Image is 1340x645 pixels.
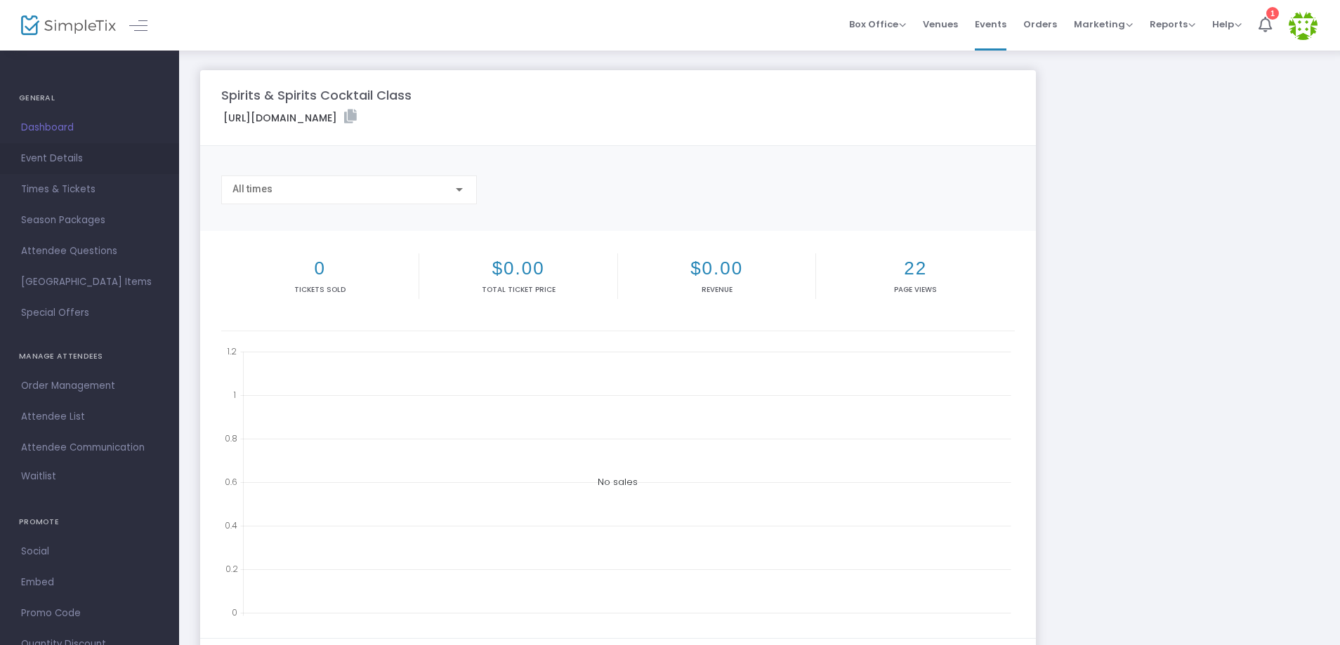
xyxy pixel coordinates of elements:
span: Box Office [849,18,906,31]
span: Special Offers [21,304,158,322]
p: Page Views [819,284,1011,295]
span: Embed [21,573,158,592]
span: Order Management [21,377,158,395]
div: 1 [1266,7,1279,20]
div: No sales [221,342,1015,623]
span: Event Details [21,149,158,168]
h2: $0.00 [422,258,614,279]
p: Revenue [621,284,813,295]
h4: MANAGE ATTENDEES [19,343,160,371]
span: Attendee Questions [21,242,158,260]
span: Reports [1150,18,1195,31]
span: Social [21,543,158,561]
span: Marketing [1074,18,1133,31]
span: Season Packages [21,211,158,230]
span: Dashboard [21,119,158,137]
p: Total Ticket Price [422,284,614,295]
p: Tickets sold [224,284,416,295]
span: Orders [1023,6,1057,42]
m-panel-title: Spirits & Spirits Cocktail Class [221,86,412,105]
span: Waitlist [21,470,56,484]
h4: GENERAL [19,84,160,112]
h4: PROMOTE [19,508,160,536]
h2: 0 [224,258,416,279]
span: Help [1212,18,1242,31]
h2: $0.00 [621,258,813,279]
h2: 22 [819,258,1011,279]
span: All times [232,183,272,194]
span: Times & Tickets [21,180,158,199]
span: [GEOGRAPHIC_DATA] Items [21,273,158,291]
span: Attendee Communication [21,439,158,457]
label: [URL][DOMAIN_NAME] [223,109,357,126]
span: Attendee List [21,408,158,426]
span: Venues [923,6,958,42]
span: Events [975,6,1006,42]
span: Promo Code [21,604,158,623]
